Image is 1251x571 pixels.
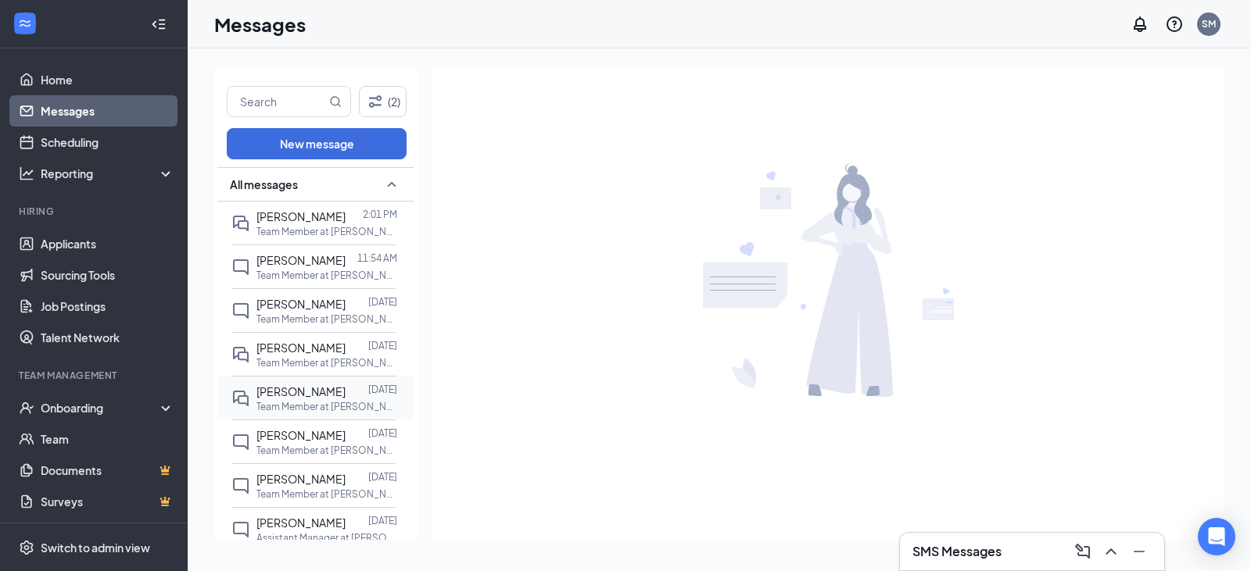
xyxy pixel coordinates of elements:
svg: QuestionInfo [1165,15,1184,34]
svg: ChatInactive [231,258,250,277]
svg: DoubleChat [231,345,250,364]
svg: Minimize [1130,542,1149,561]
div: Open Intercom Messenger [1198,518,1235,555]
button: Minimize [1127,539,1152,564]
div: SM [1202,17,1216,30]
p: [DATE] [368,514,397,527]
p: Team Member at [PERSON_NAME]'s [GEOGRAPHIC_DATA] [256,225,397,238]
span: [PERSON_NAME] [256,472,346,486]
svg: DoubleChat [231,214,250,233]
svg: Filter [366,92,385,111]
p: Team Member at [PERSON_NAME]'s [GEOGRAPHIC_DATA] [256,269,397,282]
p: [DATE] [368,426,397,440]
p: Team Member at [PERSON_NAME]'s [GEOGRAPHIC_DATA] [256,400,397,413]
span: [PERSON_NAME] [256,209,346,223]
p: [DATE] [368,339,397,352]
a: Sourcing Tools [41,259,174,291]
svg: Notifications [1131,15,1149,34]
h1: Messages [214,11,306,37]
a: Applicants [41,228,174,259]
svg: ComposeMessage [1074,542,1092,561]
button: ChevronUp [1099,539,1124,564]
span: [PERSON_NAME] [256,428,346,442]
div: Reporting [41,166,175,181]
span: [PERSON_NAME] [256,253,346,267]
a: Scheduling [41,127,174,158]
a: Team [41,423,174,455]
button: New message [227,128,407,159]
p: [DATE] [368,295,397,309]
span: [PERSON_NAME] [256,384,346,398]
a: Talent Network [41,322,174,353]
p: Team Member at [PERSON_NAME]'s [GEOGRAPHIC_DATA] [256,444,397,457]
h3: SMS Messages [912,543,1002,560]
svg: ChevronUp [1102,542,1120,561]
div: Hiring [19,205,171,218]
p: Assistant Manager at [PERSON_NAME]'s [GEOGRAPHIC_DATA] [256,531,397,544]
p: Team Member at [PERSON_NAME]'s [GEOGRAPHIC_DATA] [256,487,397,501]
svg: UserCheck [19,400,34,416]
a: Messages [41,95,174,127]
svg: Analysis [19,166,34,181]
span: [PERSON_NAME] [256,516,346,530]
button: ComposeMessage [1070,539,1095,564]
svg: MagnifyingGlass [329,95,342,108]
svg: SmallChevronUp [382,175,401,194]
a: Job Postings [41,291,174,322]
svg: Settings [19,540,34,555]
span: [PERSON_NAME] [256,341,346,355]
p: [DATE] [368,383,397,396]
button: Filter (2) [359,86,407,117]
div: Team Management [19,369,171,382]
a: SurveysCrown [41,486,174,517]
p: Team Member at [PERSON_NAME]'s [GEOGRAPHIC_DATA] [256,312,397,326]
svg: WorkstreamLogo [17,16,33,31]
span: All messages [230,177,298,192]
div: Onboarding [41,400,161,416]
input: Search [228,87,326,116]
p: Team Member at [PERSON_NAME]'s [GEOGRAPHIC_DATA] [256,356,397,369]
svg: DoubleChat [231,389,250,408]
p: 2:01 PM [363,208,397,221]
svg: ChatInactive [231,433,250,451]
svg: Collapse [151,16,167,32]
a: DocumentsCrown [41,455,174,486]
a: Home [41,64,174,95]
p: [DATE] [368,470,397,484]
svg: ChatInactive [231,520,250,539]
span: [PERSON_NAME] [256,297,346,311]
svg: ChatInactive [231,476,250,495]
div: Switch to admin view [41,540,150,555]
p: 11:54 AM [357,252,397,265]
svg: ChatInactive [231,302,250,320]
